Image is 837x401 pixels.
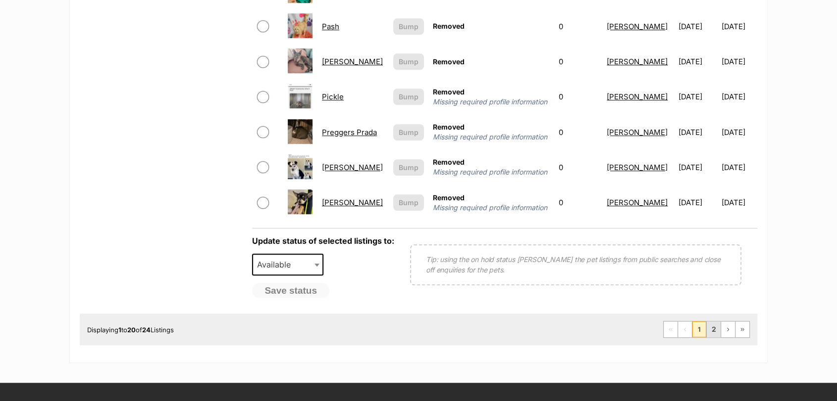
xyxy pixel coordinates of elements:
td: [DATE] [674,45,720,79]
p: Tip: using the on hold status [PERSON_NAME] the pet listings from public searches and close off e... [426,254,726,275]
td: [DATE] [721,115,756,149]
a: Next page [721,321,735,337]
label: Update status of selected listings to: [252,236,394,246]
td: [DATE] [721,80,756,114]
td: [DATE] [674,150,720,184]
span: Available [253,258,301,271]
span: Available [252,254,323,275]
span: Missing required profile information [433,167,550,177]
span: Missing required profile information [433,97,550,107]
td: [DATE] [674,115,720,149]
a: [PERSON_NAME] [607,92,668,101]
td: [DATE] [721,45,756,79]
nav: Pagination [663,321,750,338]
td: [DATE] [721,9,756,44]
button: Bump [393,124,424,140]
td: 0 [555,185,602,220]
td: 0 [555,150,602,184]
span: Removed [433,158,465,166]
button: Bump [393,18,424,35]
td: 0 [555,9,602,44]
a: [PERSON_NAME] [607,198,668,207]
span: Bump [399,56,418,67]
span: Bump [399,162,418,173]
button: Bump [393,89,424,105]
span: Removed [433,88,465,96]
button: Bump [393,53,424,70]
td: [DATE] [674,80,720,114]
a: [PERSON_NAME] [607,128,668,137]
a: [PERSON_NAME] [322,163,383,172]
strong: 24 [142,326,151,334]
span: Removed [433,57,465,66]
button: Bump [393,194,424,211]
td: 0 [555,115,602,149]
span: Removed [433,22,465,30]
td: 0 [555,45,602,79]
a: [PERSON_NAME] [322,57,383,66]
span: Page 1 [692,321,706,337]
button: Save status [252,283,329,299]
td: [DATE] [721,185,756,220]
span: Missing required profile information [433,203,550,213]
span: Removed [433,193,465,202]
td: [DATE] [721,150,756,184]
a: Pickle [322,92,344,101]
a: Pash [322,22,339,31]
td: 0 [555,80,602,114]
a: Preggers Prada [322,128,377,137]
a: [PERSON_NAME] [607,163,668,172]
span: Missing required profile information [433,132,550,142]
span: First page [664,321,678,337]
span: Bump [399,21,418,32]
td: [DATE] [674,9,720,44]
span: Displaying to of Listings [87,326,174,334]
a: [PERSON_NAME] [322,198,383,207]
td: [DATE] [674,185,720,220]
span: Bump [399,197,418,208]
a: Page 2 [707,321,721,337]
strong: 20 [127,326,136,334]
a: [PERSON_NAME] [607,57,668,66]
a: [PERSON_NAME] [607,22,668,31]
span: Bump [399,91,418,102]
span: Previous page [678,321,692,337]
span: Removed [433,123,465,131]
a: Last page [735,321,749,337]
button: Bump [393,159,424,176]
strong: 1 [118,326,121,334]
span: Bump [399,127,418,137]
